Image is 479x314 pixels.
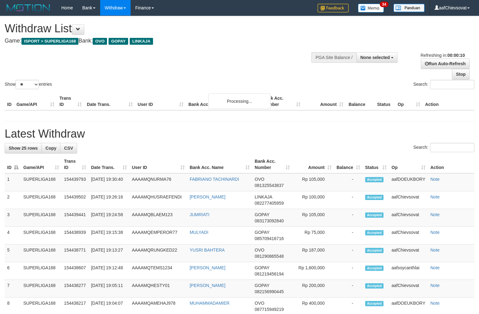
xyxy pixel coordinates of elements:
[452,69,470,80] a: Stop
[255,212,269,217] span: GOPAY
[89,244,129,262] td: [DATE] 19:13:27
[129,209,187,227] td: AAAAMQBLAEM123
[62,280,89,298] td: 154438277
[334,262,363,280] td: -
[89,173,129,191] td: [DATE] 19:30:40
[334,173,363,191] td: -
[129,191,187,209] td: AAAAMQHUSRAEFENDI
[5,173,21,191] td: 1
[430,143,474,152] input: Search:
[21,173,62,191] td: SUPERLIGA168
[430,194,440,199] a: Note
[5,209,21,227] td: 3
[260,93,303,110] th: Bank Acc. Number
[5,280,21,298] td: 7
[190,194,226,199] a: [PERSON_NAME]
[255,230,269,235] span: GOPAY
[389,227,428,244] td: aafChievsovat
[365,266,384,271] span: Accepted
[389,262,428,280] td: aafsoycanthlai
[358,4,384,12] img: Button%20Memo.svg
[292,209,334,227] td: Rp 105,000
[334,227,363,244] td: -
[5,191,21,209] td: 2
[292,262,334,280] td: Rp 1,600,000
[365,283,384,289] span: Accepted
[292,244,334,262] td: Rp 187,000
[356,52,398,63] button: None selected
[389,156,428,173] th: Op: activate to sort column ascending
[5,3,52,12] img: MOTION_logo.png
[255,236,284,241] span: Copy 085709416716 to clipboard
[255,201,284,206] span: Copy 082277405959 to clipboard
[93,38,107,45] span: OVO
[430,265,440,270] a: Note
[252,156,293,173] th: Bank Acc. Number: activate to sort column ascending
[9,146,38,151] span: Show 25 rows
[365,301,384,306] span: Accepted
[255,218,284,223] span: Copy 083173092840 to clipboard
[190,177,239,182] a: FABRIANO TACHINARDI
[62,173,89,191] td: 154439793
[389,191,428,209] td: aafChievsovat
[447,53,465,58] strong: 00:00:10
[430,301,440,306] a: Note
[89,156,129,173] th: Date Trans.: activate to sort column ascending
[5,156,21,173] th: ID: activate to sort column descending
[89,262,129,280] td: [DATE] 19:12:48
[60,143,77,153] a: CSV
[334,156,363,173] th: Balance: activate to sort column ascending
[255,183,284,188] span: Copy 081325543837 to clipboard
[129,156,187,173] th: User ID: activate to sort column ascending
[62,227,89,244] td: 154438939
[380,2,388,7] span: 34
[365,195,384,200] span: Accepted
[130,38,153,45] span: LINKAJA
[430,212,440,217] a: Note
[430,248,440,253] a: Note
[346,93,374,110] th: Balance
[365,177,384,182] span: Accepted
[135,93,186,110] th: User ID
[365,248,384,253] span: Accepted
[129,280,187,298] td: AAAAMQHESTY01
[395,93,423,110] th: Op
[255,194,272,199] span: LINKAJA
[62,262,89,280] td: 154438607
[5,38,313,44] h4: Game: Bank:
[21,38,78,45] span: ISPORT > SUPERLIGA168
[41,143,60,153] a: Copy
[190,283,226,288] a: [PERSON_NAME]
[365,212,384,218] span: Accepted
[5,80,52,89] label: Show entries
[21,227,62,244] td: SUPERLIGA168
[5,128,474,140] h1: Latest Withdraw
[21,280,62,298] td: SUPERLIGA168
[64,146,73,151] span: CSV
[14,93,57,110] th: Game/API
[334,280,363,298] td: -
[45,146,56,151] span: Copy
[318,4,349,12] img: Feedback.jpg
[255,289,284,294] span: Copy 082156990445 to clipboard
[57,93,84,110] th: Trans ID
[89,280,129,298] td: [DATE] 19:05:11
[62,191,89,209] td: 154439502
[208,93,271,109] div: Processing...
[255,254,284,259] span: Copy 081290865548 to clipboard
[109,38,128,45] span: GOPAY
[21,244,62,262] td: SUPERLIGA168
[5,22,313,35] h1: Withdraw List
[187,156,252,173] th: Bank Acc. Name: activate to sort column ascending
[21,156,62,173] th: Game/API: activate to sort column ascending
[430,177,440,182] a: Note
[5,93,14,110] th: ID
[89,227,129,244] td: [DATE] 19:15:38
[389,280,428,298] td: aafChievsovat
[5,227,21,244] td: 4
[190,248,225,253] a: YUSRI BAHTERA
[421,53,465,58] span: Refreshing in:
[129,227,187,244] td: AAAAMQEMPEROR77
[334,244,363,262] td: -
[363,156,389,173] th: Status: activate to sort column ascending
